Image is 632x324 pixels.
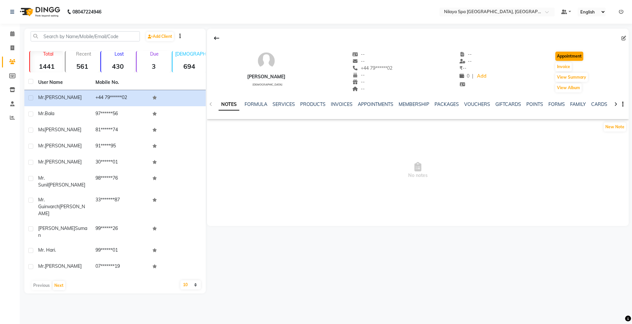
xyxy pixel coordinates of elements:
[252,83,282,86] span: [DEMOGRAPHIC_DATA]
[38,225,75,231] span: [PERSON_NAME]
[273,101,295,107] a: SERVICES
[353,72,365,78] span: --
[555,62,572,71] button: Invoice
[219,99,239,111] a: NOTES
[72,3,101,21] b: 08047224946
[245,101,267,107] a: FORMULA
[434,101,459,107] a: PACKAGES
[45,143,82,149] span: [PERSON_NAME]
[48,182,85,188] span: [PERSON_NAME]
[399,101,429,107] a: MEMBERSHIP
[44,127,81,133] span: [PERSON_NAME]
[247,73,285,80] div: [PERSON_NAME]
[353,86,365,92] span: --
[101,62,135,70] strong: 430
[38,175,48,188] span: Mr. Sunil
[146,32,174,41] a: Add Client
[138,51,170,57] p: Due
[137,62,170,70] strong: 3
[476,72,487,81] a: Add
[464,101,490,107] a: VOUCHERS
[591,101,607,107] a: CARDS
[210,32,224,44] div: Back to Client
[353,58,365,64] span: --
[460,51,472,57] span: --
[55,247,56,253] span: .
[526,101,543,107] a: POINTS
[460,58,472,64] span: --
[495,101,521,107] a: GIFTCARDS
[38,197,59,210] span: Mr. Guinvarch
[172,62,206,70] strong: 694
[17,3,62,21] img: logo
[45,94,82,100] span: [PERSON_NAME]
[300,101,326,107] a: PRODUCTS
[38,159,45,165] span: Mr.
[256,51,276,71] img: avatar
[548,101,565,107] a: FORMS
[34,75,92,90] th: User Name
[68,51,99,57] p: Recent
[66,62,99,70] strong: 561
[358,101,393,107] a: APPOINTMENTS
[555,52,583,61] button: Appointment
[38,247,55,253] span: Mr. Hari
[38,143,45,149] span: Mr.
[45,159,82,165] span: [PERSON_NAME]
[30,62,64,70] strong: 1441
[38,111,45,116] span: Mr.
[460,65,462,71] span: ₹
[570,101,586,107] a: FAMILY
[353,51,365,57] span: --
[353,79,365,85] span: --
[331,101,353,107] a: INVOICES
[472,73,473,80] span: |
[555,73,588,82] button: View Summary
[207,137,629,203] span: No notes
[460,73,469,79] span: 0
[460,65,466,71] span: --
[53,281,65,290] button: Next
[92,75,149,90] th: Mobile No.
[38,127,44,133] span: Ms
[45,111,54,116] span: Bala
[33,51,64,57] p: Total
[604,122,626,132] button: New Note
[38,94,45,100] span: Mr.
[38,263,45,269] span: Mr.
[175,51,206,57] p: [DEMOGRAPHIC_DATA]
[45,263,82,269] span: [PERSON_NAME]
[38,204,85,216] span: [PERSON_NAME]
[555,83,582,92] button: View Album
[104,51,135,57] p: Lost
[31,31,140,41] input: Search by Name/Mobile/Email/Code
